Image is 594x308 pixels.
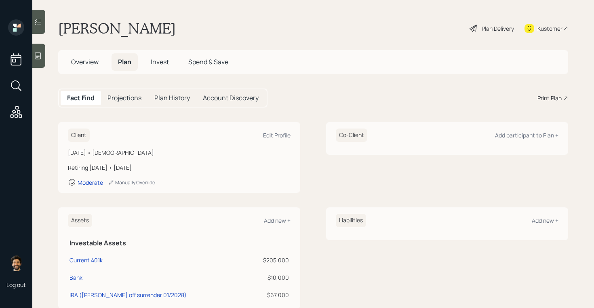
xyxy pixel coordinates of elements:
img: eric-schwartz-headshot.png [8,255,24,271]
span: Invest [151,57,169,66]
h5: Projections [107,94,141,102]
div: Bank [70,273,82,282]
div: $67,000 [249,291,289,299]
div: $205,000 [249,256,289,264]
div: Manually Override [108,179,155,186]
div: Kustomer [537,24,562,33]
div: Plan Delivery [482,24,514,33]
span: Plan [118,57,131,66]
div: IRA ([PERSON_NAME] off surrender 01/2028) [70,291,187,299]
h5: Investable Assets [70,239,289,247]
span: Overview [71,57,99,66]
div: Edit Profile [263,131,291,139]
h6: Client [68,129,90,142]
div: Add new + [264,217,291,224]
h5: Account Discovery [203,94,259,102]
div: Add new + [532,217,558,224]
h6: Assets [68,214,92,227]
div: Log out [6,281,26,289]
h1: [PERSON_NAME] [58,19,176,37]
div: Current 401k [70,256,103,264]
h6: Co-Client [336,129,367,142]
div: [DATE] • [DEMOGRAPHIC_DATA] [68,148,291,157]
span: Spend & Save [188,57,228,66]
div: $10,000 [249,273,289,282]
div: Print Plan [537,94,562,102]
h5: Plan History [154,94,190,102]
div: Retiring [DATE] • [DATE] [68,163,291,172]
h6: Liabilities [336,214,366,227]
div: Moderate [78,179,103,186]
div: Add participant to Plan + [495,131,558,139]
h5: Fact Find [67,94,95,102]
